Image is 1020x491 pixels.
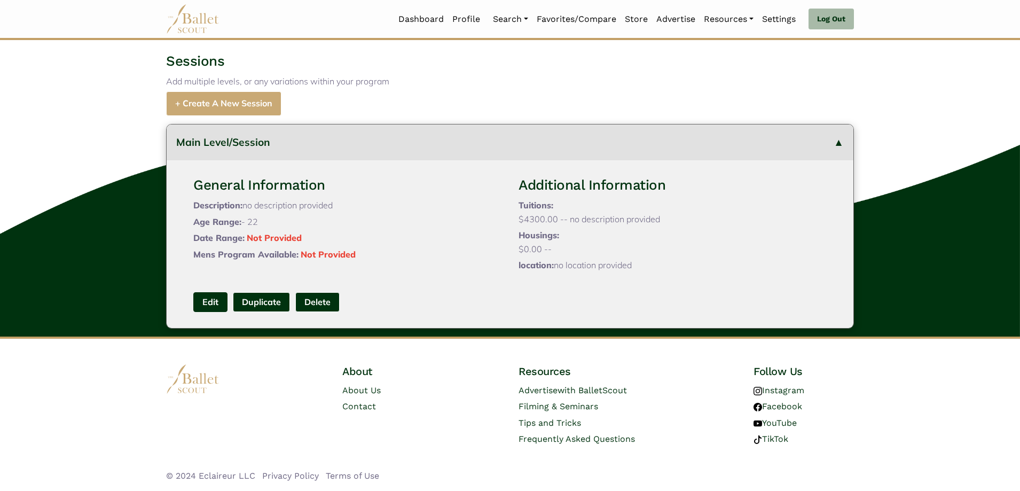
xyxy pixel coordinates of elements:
[326,471,379,481] a: Terms of Use
[448,8,484,30] a: Profile
[621,8,652,30] a: Store
[489,8,532,30] a: Search
[176,136,270,149] span: Main Level/Session
[519,418,581,428] a: Tips and Tricks
[754,403,762,411] img: facebook logo
[166,364,219,394] img: logo
[754,385,804,395] a: Instagram
[754,419,762,428] img: youtube logo
[193,249,299,260] span: Mens Program Available:
[166,91,281,116] a: + Create A New Session
[193,176,501,194] h3: General Information
[193,232,245,243] span: Date Range:
[167,124,853,160] button: Main Level/Session
[700,8,758,30] a: Resources
[754,364,854,378] h4: Follow Us
[166,52,854,71] h3: Sessions
[193,199,501,213] p: no description provided
[558,385,627,395] span: with BalletScout
[193,216,241,227] span: Age Range:
[295,292,340,312] button: Delete
[193,215,501,229] p: - 22
[247,232,302,243] span: Not Provided
[519,401,598,411] a: Filming & Seminars
[193,292,227,312] a: Edit
[519,213,827,227] p: $4300.00 -- no description provided
[754,434,788,444] a: TikTok
[519,260,554,270] span: location:
[532,8,621,30] a: Favorites/Compare
[262,471,319,481] a: Privacy Policy
[754,387,762,395] img: instagram logo
[342,401,376,411] a: Contact
[519,364,678,378] h4: Resources
[519,243,827,256] p: $0.00 --
[193,200,242,211] span: Description:
[519,259,827,272] p: no location provided
[166,75,854,89] p: Add multiple levels, or any variations within your program
[754,418,797,428] a: YouTube
[342,364,443,378] h4: About
[519,385,627,395] a: Advertisewith BalletScout
[519,434,635,444] a: Frequently Asked Questions
[166,469,255,483] li: © 2024 Eclaireur LLC
[758,8,800,30] a: Settings
[519,200,553,211] span: Tuitions:
[301,249,356,260] span: Not Provided
[809,9,854,30] a: Log Out
[394,8,448,30] a: Dashboard
[754,401,802,411] a: Facebook
[754,435,762,444] img: tiktok logo
[342,385,381,395] a: About Us
[519,230,559,240] span: Housings:
[652,8,700,30] a: Advertise
[233,292,290,312] a: Duplicate
[519,176,827,194] h3: Additional Information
